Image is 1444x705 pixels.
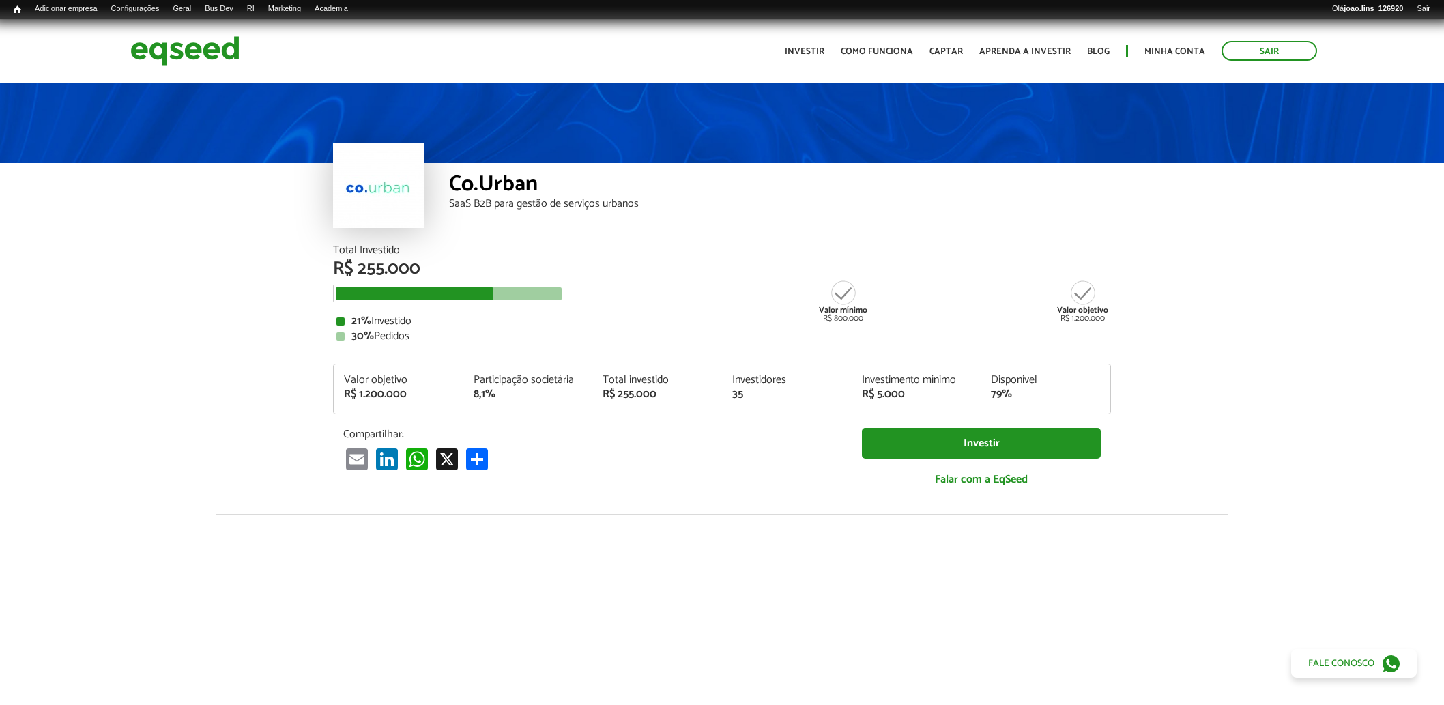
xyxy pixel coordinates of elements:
a: Sair [1222,41,1317,61]
a: Aprenda a investir [979,47,1071,56]
strong: 21% [351,312,371,330]
strong: Valor mínimo [819,304,867,317]
div: Investido [336,316,1108,327]
div: R$ 5.000 [862,389,971,400]
a: Investir [785,47,824,56]
strong: 30% [351,327,374,345]
div: R$ 1.200.000 [1057,279,1108,323]
a: Início [7,3,28,16]
div: R$ 255.000 [603,389,712,400]
a: Adicionar empresa [28,3,104,14]
a: LinkedIn [373,448,401,470]
div: Total investido [603,375,712,386]
div: Investidores [732,375,841,386]
a: Falar com a EqSeed [862,465,1101,493]
a: Como funciona [841,47,913,56]
div: R$ 1.200.000 [344,389,453,400]
strong: Valor objetivo [1057,304,1108,317]
a: Sair [1410,3,1437,14]
div: Total Investido [333,245,1111,256]
a: Configurações [104,3,167,14]
a: Blog [1087,47,1110,56]
div: Co.Urban [449,173,1111,199]
a: RI [240,3,261,14]
a: Geral [166,3,198,14]
a: Minha conta [1144,47,1205,56]
div: 35 [732,389,841,400]
p: Compartilhar: [343,428,841,441]
div: Participação societária [474,375,583,386]
a: Bus Dev [198,3,240,14]
a: Share [463,448,491,470]
a: Academia [308,3,355,14]
div: 8,1% [474,389,583,400]
div: R$ 255.000 [333,260,1111,278]
span: Início [14,5,21,14]
div: SaaS B2B para gestão de serviços urbanos [449,199,1111,210]
a: Investir [862,428,1101,459]
div: 79% [991,389,1100,400]
a: Fale conosco [1291,649,1417,678]
a: Captar [929,47,963,56]
a: Marketing [261,3,308,14]
a: Olájoao.lins_126920 [1325,3,1410,14]
a: WhatsApp [403,448,431,470]
strong: joao.lins_126920 [1344,4,1403,12]
div: Valor objetivo [344,375,453,386]
a: X [433,448,461,470]
div: Investimento mínimo [862,375,971,386]
a: Email [343,448,371,470]
img: EqSeed [130,33,240,69]
div: Pedidos [336,331,1108,342]
div: Disponível [991,375,1100,386]
div: R$ 800.000 [818,279,869,323]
